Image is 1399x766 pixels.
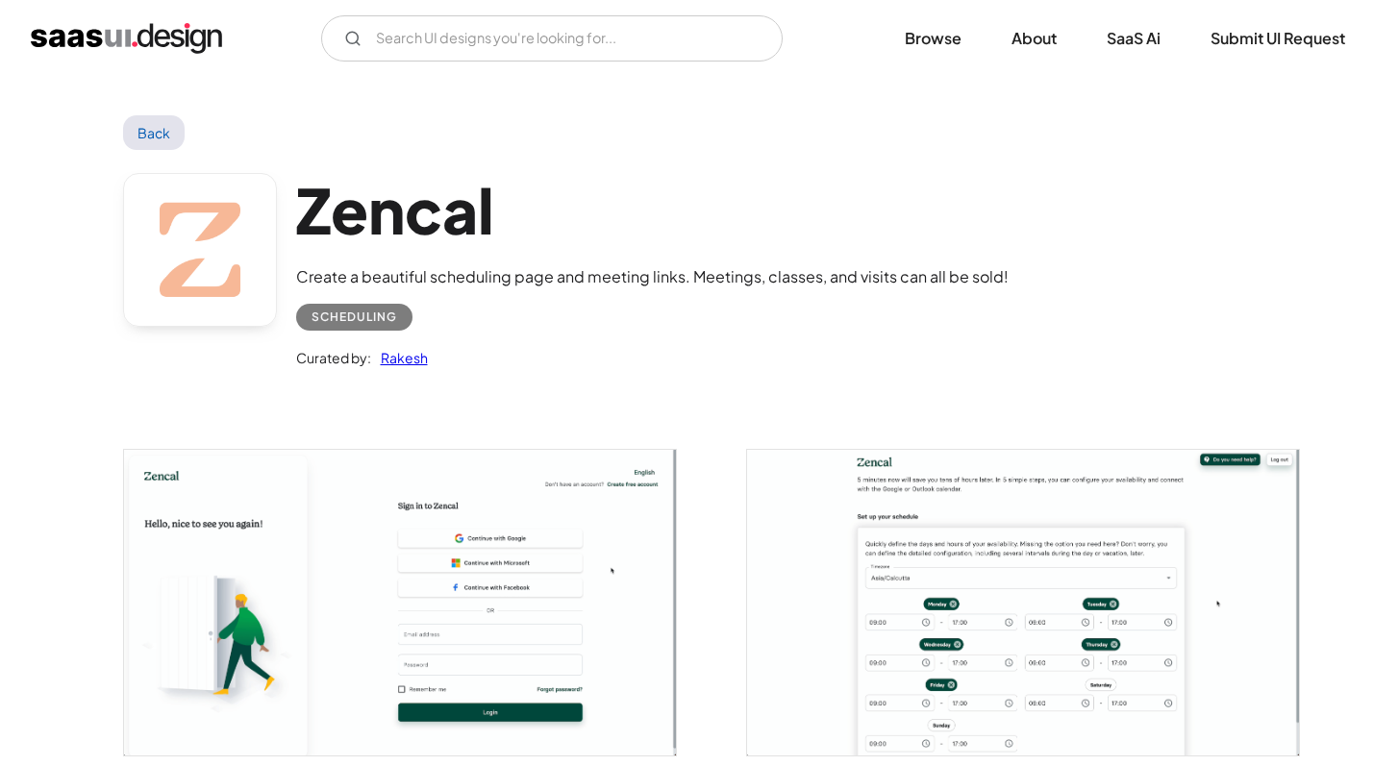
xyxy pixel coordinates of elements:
a: Browse [882,17,985,60]
a: About [988,17,1080,60]
a: SaaS Ai [1084,17,1184,60]
img: 643e46c38d1560301a0feb24_Zencal%20-%20sign%20in%20page.png [124,450,676,754]
h1: Zencal [296,173,1009,247]
a: Back [123,115,186,150]
div: Curated by: [296,346,371,369]
div: Scheduling [312,306,397,329]
a: Rakesh [371,346,428,369]
a: Submit UI Request [1187,17,1368,60]
img: 643e46c3c451833b3f58a181_Zencal%20-%20Setup%20schedule.png [747,450,1299,754]
div: Create a beautiful scheduling page and meeting links. Meetings, classes, and visits can all be sold! [296,265,1009,288]
input: Search UI designs you're looking for... [321,15,783,62]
